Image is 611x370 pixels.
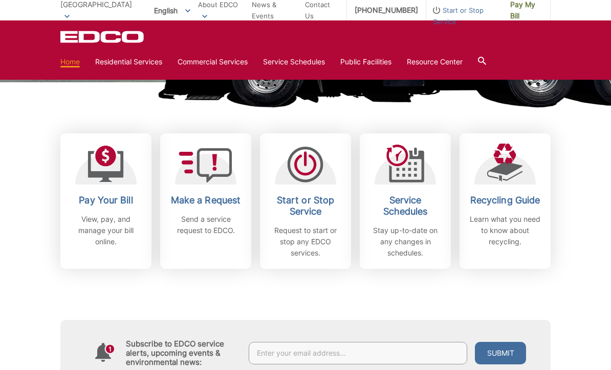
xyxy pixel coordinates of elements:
[268,225,343,259] p: Request to start or stop any EDCO services.
[268,195,343,217] h2: Start or Stop Service
[367,195,443,217] h2: Service Schedules
[95,56,162,67] a: Residential Services
[367,225,443,259] p: Stay up-to-date on any changes in schedules.
[168,214,244,236] p: Send a service request to EDCO.
[68,195,144,206] h2: Pay Your Bill
[407,56,463,67] a: Resource Center
[146,2,198,19] span: English
[60,31,145,43] a: EDCD logo. Return to the homepage.
[249,342,467,364] input: Enter your email address...
[340,56,391,67] a: Public Facilities
[263,56,325,67] a: Service Schedules
[126,339,238,367] h4: Subscribe to EDCO service alerts, upcoming events & environmental news:
[68,214,144,247] p: View, pay, and manage your bill online.
[178,56,248,67] a: Commercial Services
[60,133,151,269] a: Pay Your Bill View, pay, and manage your bill online.
[360,133,451,269] a: Service Schedules Stay up-to-date on any changes in schedules.
[60,56,80,67] a: Home
[168,195,244,206] h2: Make a Request
[160,133,251,269] a: Make a Request Send a service request to EDCO.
